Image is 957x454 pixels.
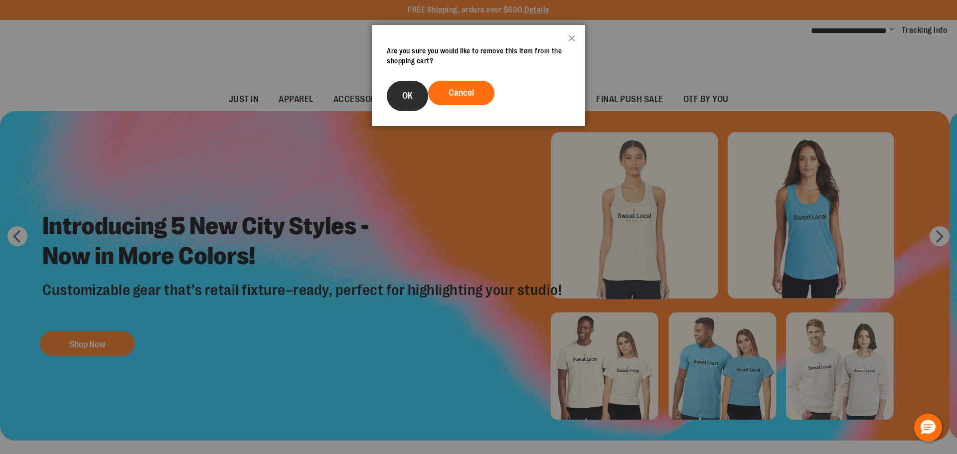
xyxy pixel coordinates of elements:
span: Cancel [449,88,474,98]
div: Are you sure you would like to remove this item from the shopping cart? [387,46,570,66]
button: Cancel [428,81,494,105]
button: Hello, have a question? Let’s chat. [914,414,942,442]
span: OK [402,91,413,101]
button: OK [387,81,428,111]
